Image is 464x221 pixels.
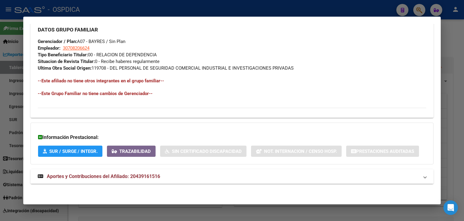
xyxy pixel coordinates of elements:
span: 30708206624 [63,45,89,51]
strong: Tipo Beneficiario Titular: [38,52,88,58]
span: SUR / SURGE / INTEGR. [49,149,98,154]
h4: --Este Grupo Familiar no tiene cambios de Gerenciador-- [38,90,426,97]
button: Sin Certificado Discapacidad [160,146,246,157]
strong: Situacion de Revista Titular: [38,59,95,64]
span: Prestaciones Auditadas [356,149,414,154]
span: 0 - Recibe haberes regularmente [38,59,159,64]
span: Aportes y Contribuciones del Afiliado: 20439161516 [47,173,160,179]
div: Open Intercom Messenger [443,200,458,215]
button: SUR / SURGE / INTEGR. [38,146,102,157]
span: 00 - RELACION DE DEPENDENCIA [38,52,157,58]
h4: --Este afiliado no tiene otros integrantes en el grupo familiar-- [38,78,426,84]
h3: DATOS GRUPO FAMILIAR [38,26,426,33]
span: Trazabilidad [119,149,151,154]
span: A07 - BAYRES / Sin Plan [38,39,125,44]
mat-expansion-panel-header: Aportes y Contribuciones del Afiliado: 20439161516 [31,169,433,184]
h3: Información Prestacional: [38,134,426,141]
span: Not. Internacion / Censo Hosp. [264,149,337,154]
span: 119708 - DEL PERSONAL DE SEGURIDAD COMERCIAL INDUSTRIAL E INVESTIGACIONES PRIVADAS [38,65,294,71]
button: Not. Internacion / Censo Hosp. [251,146,342,157]
button: Trazabilidad [107,146,156,157]
strong: Ultima Obra Social Origen: [38,65,92,71]
span: Sin Certificado Discapacidad [172,149,242,154]
strong: Empleador: [38,45,60,51]
strong: Gerenciador / Plan: [38,39,77,44]
button: Prestaciones Auditadas [346,146,419,157]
